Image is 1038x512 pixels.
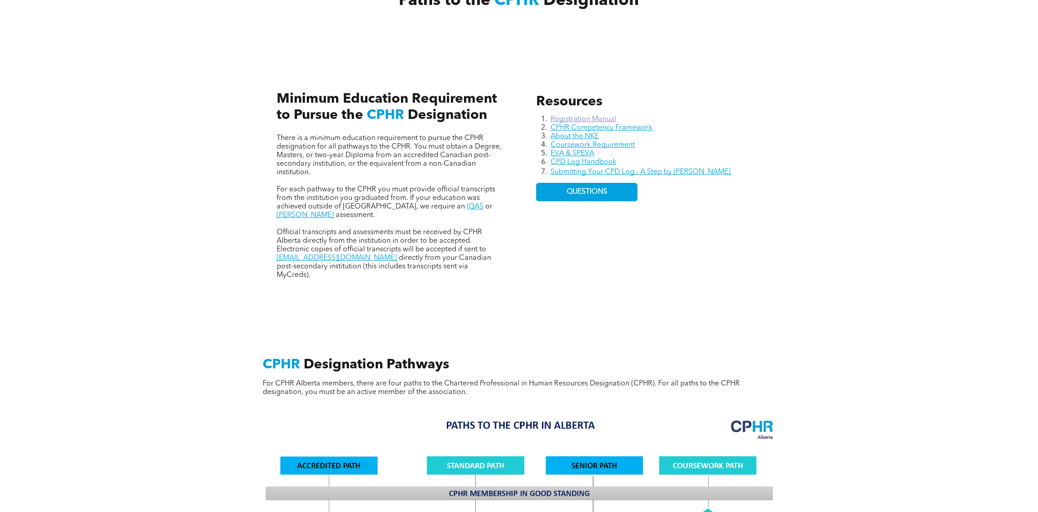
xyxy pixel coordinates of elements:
span: Minimum Education Requirement to Pursue the [277,92,497,122]
a: Registration Manual [551,116,616,123]
a: [EMAIL_ADDRESS][DOMAIN_NAME] [277,254,397,262]
span: QUESTIONS [567,188,607,196]
span: assessment. [336,212,375,219]
span: Designation Pathways [304,358,449,372]
span: or [485,203,492,210]
span: Designation [408,109,487,122]
a: Coursework Requirement [551,141,635,149]
a: About the NKE [551,133,599,140]
span: For each pathway to the CPHR you must provide official transcripts from the institution you gradu... [277,186,495,210]
a: [PERSON_NAME] [277,212,334,219]
span: There is a minimum education requirement to pursue the CPHR designation for all pathways to the C... [277,135,501,176]
a: Submitting Your CPD Log - A Step by [PERSON_NAME] [551,168,731,176]
span: CPHR [263,358,300,372]
a: CPHR Competency Framework [551,124,652,131]
span: Resources [536,95,602,109]
span: For CPHR Alberta members, there are four paths to the Chartered Professional in Human Resources D... [263,380,740,396]
a: EVA & SPEVA [551,150,594,157]
span: CPHR [367,109,404,122]
a: CPD Log Handbook [551,159,616,166]
span: directly from your Canadian post-secondary institution (this includes transcripts sent via MyCreds). [277,254,491,279]
a: QUESTIONS [536,183,637,201]
span: Official transcripts and assessments must be received by CPHR Alberta directly from the instituti... [277,229,486,253]
a: IQAS [467,203,483,210]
